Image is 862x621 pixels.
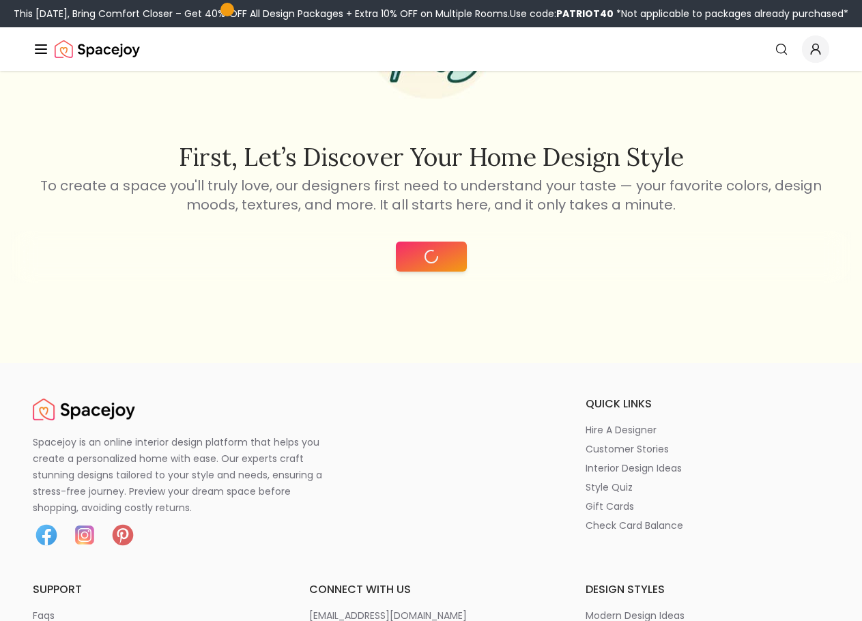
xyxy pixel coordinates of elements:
[586,461,829,475] a: interior design ideas
[586,423,829,437] a: hire a designer
[586,442,829,456] a: customer stories
[556,7,614,20] b: PATRIOT40
[33,521,60,549] img: Facebook icon
[586,442,669,456] p: customer stories
[586,500,829,513] a: gift cards
[109,521,137,549] img: Pinterest icon
[309,581,553,598] h6: connect with us
[55,35,140,63] img: Spacejoy Logo
[586,519,829,532] a: check card balance
[586,480,829,494] a: style quiz
[33,396,135,423] img: Spacejoy Logo
[33,581,276,598] h6: support
[38,143,824,171] h2: First, let’s discover your home design style
[586,480,633,494] p: style quiz
[614,7,848,20] span: *Not applicable to packages already purchased*
[71,521,98,549] img: Instagram icon
[33,27,829,71] nav: Global
[586,581,829,598] h6: design styles
[55,35,140,63] a: Spacejoy
[14,7,848,20] div: This [DATE], Bring Comfort Closer – Get 40% OFF All Design Packages + Extra 10% OFF on Multiple R...
[510,7,614,20] span: Use code:
[586,461,682,475] p: interior design ideas
[586,423,657,437] p: hire a designer
[33,396,135,423] a: Spacejoy
[586,500,634,513] p: gift cards
[33,434,339,516] p: Spacejoy is an online interior design platform that helps you create a personalized home with eas...
[38,176,824,214] p: To create a space you'll truly love, our designers first need to understand your taste — your fav...
[586,396,829,412] h6: quick links
[586,519,683,532] p: check card balance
